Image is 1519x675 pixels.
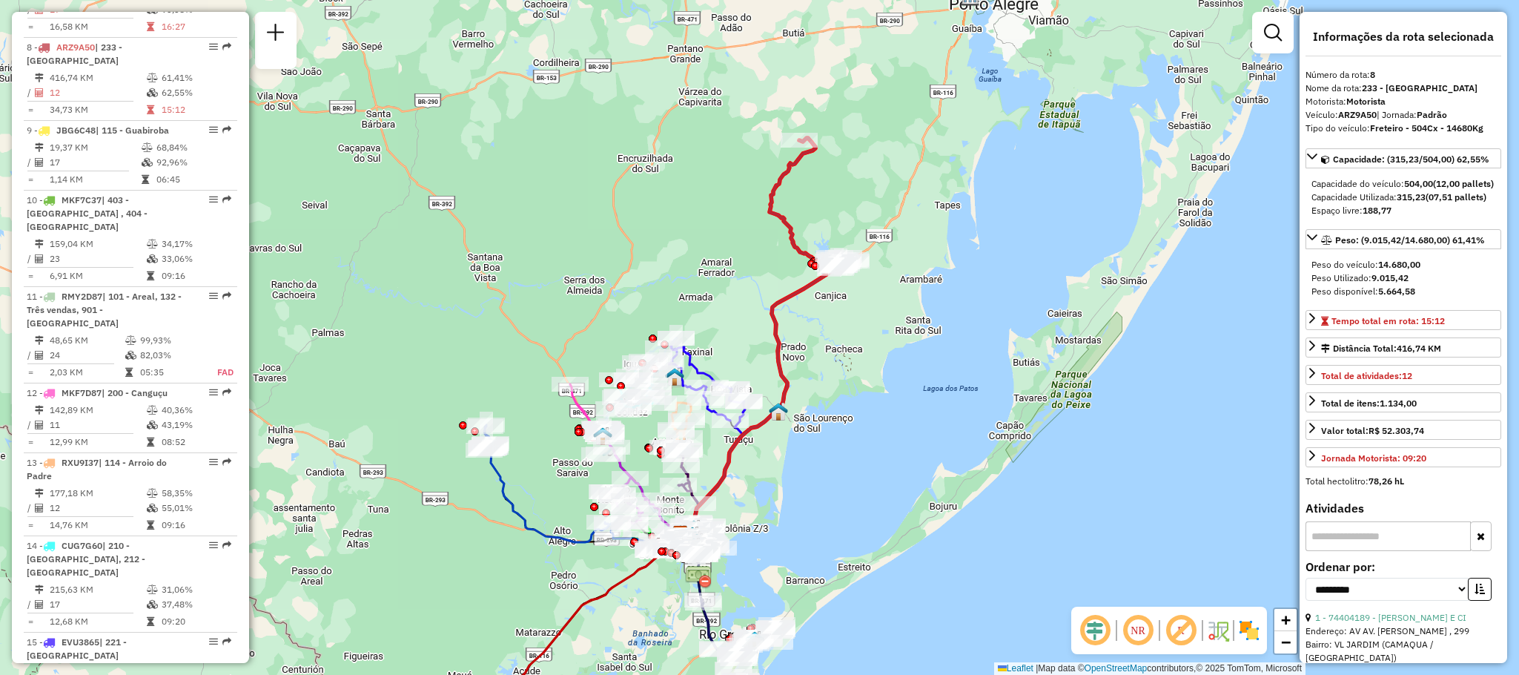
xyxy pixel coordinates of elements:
span: Total de atividades: [1321,370,1412,381]
td: 31,06% [161,582,231,597]
td: 142,89 KM [49,403,146,418]
td: 40,36% [161,403,231,418]
div: Espaço livre: [1311,204,1495,217]
span: RMY2D87 [62,291,102,302]
a: Valor total:R$ 52.303,74 [1305,420,1501,440]
i: % de utilização do peso [147,73,158,82]
td: = [27,102,34,117]
td: 12 [49,85,146,100]
span: ARZ9A50 [56,42,95,53]
td: 12,99 KM [49,435,146,450]
td: 17 [49,597,146,612]
td: FAD [201,365,234,380]
span: 12 - [27,387,168,398]
strong: 14.680,00 [1378,259,1420,270]
span: | 210 - [GEOGRAPHIC_DATA], 212 - [GEOGRAPHIC_DATA] [27,540,145,578]
span: 416,74 KM [1397,343,1441,354]
strong: 188,77 [1363,205,1391,216]
i: % de utilização do peso [142,143,153,152]
span: | 101 - Areal, 132 - Três vendas, 901 - [GEOGRAPHIC_DATA] [27,291,182,329]
div: Motorista: [1305,95,1501,108]
td: / [27,418,34,432]
span: Ocultar deslocamento [1077,613,1113,648]
td: 08:52 [161,435,231,450]
i: % de utilização da cubagem [147,504,158,513]
td: = [27,614,34,629]
span: | 200 - Canguçu [102,387,168,398]
div: Número da rota: [1305,68,1501,82]
i: % de utilização da cubagem [142,158,153,167]
i: Tempo total em rota [142,175,149,184]
i: % de utilização do peso [147,585,158,594]
img: Fluxo de ruas [1206,619,1230,642]
i: Distância Total [35,143,44,152]
div: Atividade não roteirizada - 57.573.042 PAOLA DA SILVA BARBAT [758,617,795,632]
span: | 403 - [GEOGRAPHIC_DATA] , 404 - [GEOGRAPHIC_DATA] [27,194,148,232]
strong: 315,23 [1397,191,1426,202]
td: = [27,365,34,380]
img: Cross Colônia [665,367,684,386]
img: 105 UDC WCL Três Vendas Brod [684,519,704,539]
td: 14,76 KM [49,518,146,533]
i: % de utilização da cubagem [147,421,158,429]
div: Atividade não roteirizada - ANDERSSON SILVA DA R [758,624,795,639]
div: Total hectolitro: [1305,475,1501,488]
td: 12 [49,501,146,516]
i: Total de Atividades [35,351,44,360]
td: / [27,251,34,266]
div: Jornada Motorista: 09:20 [1321,452,1426,465]
i: % de utilização da cubagem [125,351,136,360]
em: Rota exportada [222,195,231,204]
strong: Motorista [1346,96,1386,107]
strong: (12,00 pallets) [1433,178,1494,189]
div: Endereço: AV AV. [PERSON_NAME] , 299 [1305,625,1501,638]
span: − [1281,633,1291,651]
span: | 221 - [GEOGRAPHIC_DATA] [27,636,127,661]
span: 13 - [27,457,167,481]
h4: Atividades [1305,501,1501,516]
td: 68,84% [156,140,231,155]
td: 09:16 [161,518,231,533]
a: Distância Total:416,74 KM [1305,337,1501,358]
img: 104 UDC WCL Rio Grande [745,630,764,650]
span: CUG7G60 [62,540,102,551]
i: % de utilização da cubagem [147,88,158,97]
div: Atividade não roteirizada - ANA PAULA DE ARAUJO [755,621,792,636]
td: 06:45 [156,172,231,187]
strong: R$ 52.303,74 [1369,425,1424,436]
td: 2,03 KM [49,365,125,380]
em: Rota exportada [222,125,231,134]
td: 43,19% [161,418,231,432]
div: Peso disponível: [1311,285,1495,298]
i: Tempo total em rota [125,368,133,377]
img: Exibir/Ocultar setores [1237,619,1261,642]
em: Opções [209,458,218,467]
i: Tempo total em rota [147,438,154,447]
i: Distância Total [35,489,44,498]
td: = [27,269,34,283]
em: Opções [209,125,218,134]
i: Total de Atividades [35,88,44,97]
td: = [27,19,34,34]
td: 09:20 [161,614,231,629]
span: Peso: (9.015,42/14.680,00) 61,41% [1335,234,1485,246]
strong: 12 [1402,370,1412,381]
em: Opções [209,292,218,300]
strong: 504,00 [1404,178,1433,189]
a: OpenStreetMap [1085,663,1148,674]
span: 11 - [27,291,182,329]
h4: Informações da rota selecionada [1305,30,1501,44]
td: 11 [49,418,146,432]
em: Rota exportada [222,637,231,646]
td: 99,93% [139,333,201,348]
a: Jornada Motorista: 09:20 [1305,447,1501,467]
span: + [1281,610,1291,629]
td: / [27,155,34,170]
td: 61,41% [161,70,231,85]
span: MKF7D87 [62,387,102,398]
span: | 233 - [GEOGRAPHIC_DATA] [27,42,122,66]
div: Peso: (9.015,42/14.680,00) 61,41% [1305,252,1501,304]
div: Valor total: [1321,424,1424,438]
span: Peso do veículo: [1311,259,1420,270]
td: / [27,597,34,612]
